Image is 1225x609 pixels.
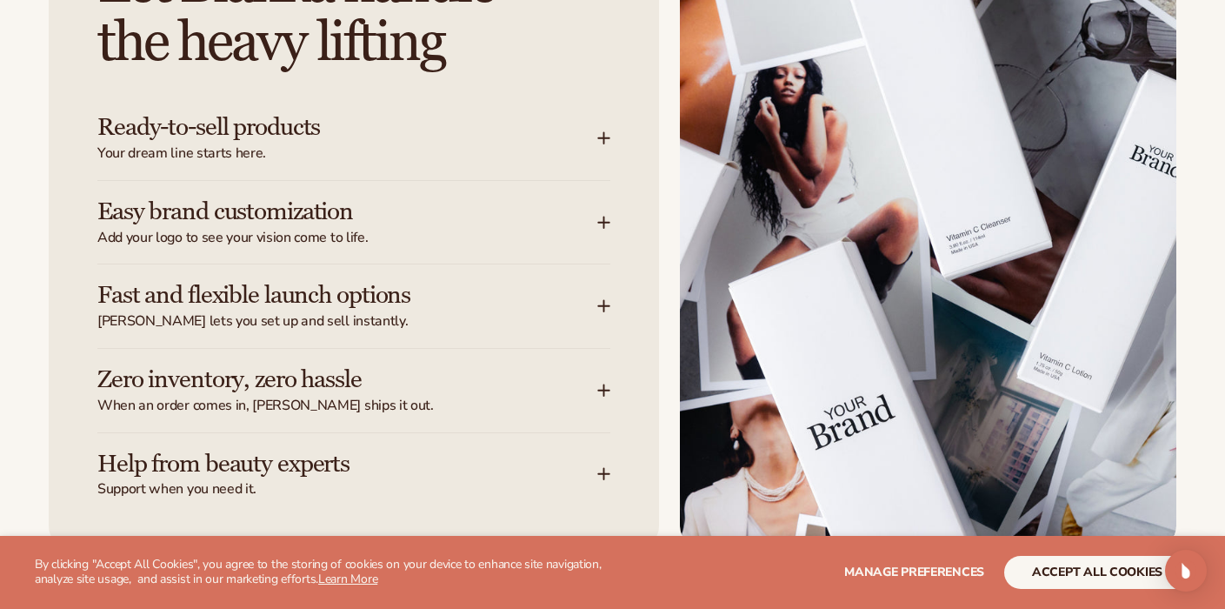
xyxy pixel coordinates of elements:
[97,282,545,309] h3: Fast and flexible launch options
[97,480,597,499] span: Support when you need it.
[844,556,984,589] button: Manage preferences
[318,571,377,587] a: Learn More
[97,198,545,225] h3: Easy brand customization
[97,451,545,478] h3: Help from beauty experts
[1004,556,1190,589] button: accept all cookies
[97,366,545,393] h3: Zero inventory, zero hassle
[97,397,597,415] span: When an order comes in, [PERSON_NAME] ships it out.
[844,564,984,580] span: Manage preferences
[97,144,597,163] span: Your dream line starts here.
[35,558,629,587] p: By clicking "Accept All Cookies", you agree to the storing of cookies on your device to enhance s...
[97,229,597,247] span: Add your logo to see your vision come to life.
[97,312,597,331] span: [PERSON_NAME] lets you set up and sell instantly.
[1165,550,1207,592] div: Open Intercom Messenger
[97,114,545,141] h3: Ready-to-sell products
